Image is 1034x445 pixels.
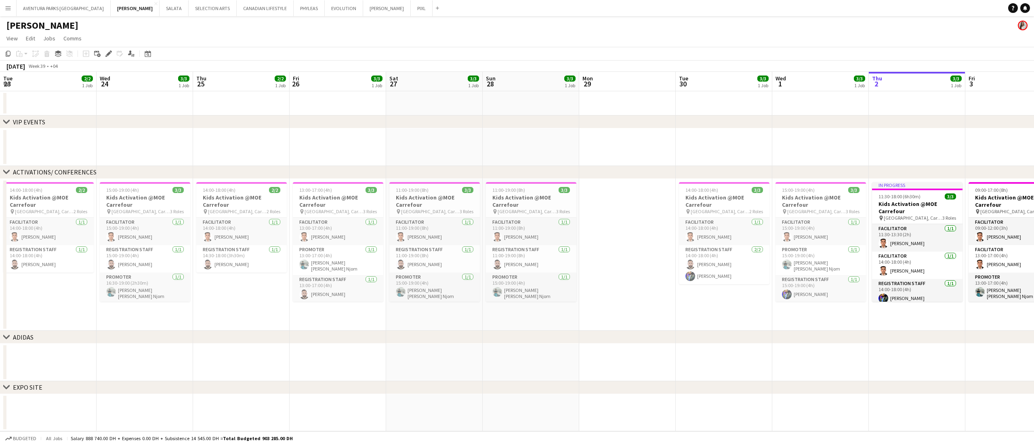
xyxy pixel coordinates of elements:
[774,79,786,88] span: 1
[775,182,866,302] div: 15:00-19:00 (4h)3/3Kids Activation @MOE Carrefour [GEOGRAPHIC_DATA], Carrefour3 RolesFacilitator1...
[27,63,47,69] span: Week 39
[325,0,363,16] button: EVOLUTION
[372,82,382,88] div: 1 Job
[15,208,74,214] span: [GEOGRAPHIC_DATA], Carrefour
[74,208,87,214] span: 2 Roles
[71,435,293,441] div: Salary 888 740.00 DH + Expenses 0.00 DH + Subsistence 14 545.00 DH =
[3,218,94,245] app-card-role: Facilitator1/114:00-18:00 (4h)[PERSON_NAME]
[565,82,575,88] div: 1 Job
[878,193,921,199] span: 11:30-18:00 (6h30m)
[100,218,190,245] app-card-role: Facilitator1/115:00-19:00 (4h)[PERSON_NAME]
[179,82,189,88] div: 1 Job
[3,182,94,273] app-job-card: 14:00-18:00 (4h)2/2Kids Activation @MOE Carrefour [GEOGRAPHIC_DATA], Carrefour2 RolesFacilitator1...
[6,19,78,31] h1: [PERSON_NAME]
[60,33,85,44] a: Comms
[99,79,110,88] span: 24
[275,76,286,82] span: 2/2
[269,187,280,193] span: 2/2
[581,79,593,88] span: 29
[460,208,473,214] span: 3 Roles
[388,79,398,88] span: 27
[196,182,287,273] app-job-card: 14:00-18:00 (4h)2/2Kids Activation @MOE Carrefour [GEOGRAPHIC_DATA], Carrefour2 RolesFacilitator1...
[872,182,963,302] div: In progress11:30-18:00 (6h30m)3/3Kids Activation @MOE Carrefour [GEOGRAPHIC_DATA], Carrefour3 Rol...
[389,273,480,302] app-card-role: Promoter1/115:00-19:00 (4h)[PERSON_NAME] [PERSON_NAME] Njom
[178,76,189,82] span: 3/3
[44,435,64,441] span: All jobs
[3,194,94,208] h3: Kids Activation @MOE Carrefour
[564,76,576,82] span: 3/3
[556,208,570,214] span: 3 Roles
[196,194,287,208] h3: Kids Activation @MOE Carrefour
[292,79,299,88] span: 26
[13,118,45,126] div: VIP EVENTS
[294,0,325,16] button: PHYLEAS
[3,33,21,44] a: View
[13,168,97,176] div: ACTIVATIONS/ CONFERENCES
[492,187,525,193] span: 11:00-19:00 (8h)
[100,245,190,273] app-card-role: Registration Staff1/115:00-19:00 (4h)[PERSON_NAME]
[945,193,956,199] span: 3/3
[685,187,718,193] span: 14:00-18:00 (4h)
[100,182,190,302] app-job-card: 15:00-19:00 (4h)3/3Kids Activation @MOE Carrefour [GEOGRAPHIC_DATA], Carrefour3 RolesFacilitator1...
[237,0,294,16] button: CANADIAN LIFESTYLE
[679,218,769,245] app-card-role: Facilitator1/114:00-18:00 (4h)[PERSON_NAME]
[854,82,865,88] div: 1 Job
[468,82,479,88] div: 1 Job
[40,33,59,44] a: Jobs
[106,187,139,193] span: 15:00-19:00 (4h)
[275,82,286,88] div: 1 Job
[196,218,287,245] app-card-role: Facilitator1/114:00-18:00 (4h)[PERSON_NAME]
[389,245,480,273] app-card-role: Registration Staff1/111:00-19:00 (8h)[PERSON_NAME]
[23,33,38,44] a: Edit
[775,275,866,302] app-card-role: Registration Staff1/115:00-19:00 (4h)[PERSON_NAME]
[486,182,576,302] app-job-card: 11:00-19:00 (8h)3/3Kids Activation @MOE Carrefour [GEOGRAPHIC_DATA], Carrefour3 RolesFacilitator1...
[950,76,962,82] span: 3/3
[486,218,576,245] app-card-role: Facilitator1/111:00-19:00 (8h)[PERSON_NAME]
[366,187,377,193] span: 3/3
[757,76,769,82] span: 3/3
[679,182,769,284] app-job-card: 14:00-18:00 (4h)3/3Kids Activation @MOE Carrefour [GEOGRAPHIC_DATA], Carrefour2 RolesFacilitator1...
[942,215,956,221] span: 3 Roles
[411,0,433,16] button: PIXL
[884,215,942,221] span: [GEOGRAPHIC_DATA], Carrefour
[787,208,846,214] span: [GEOGRAPHIC_DATA], Carrefour
[100,273,190,302] app-card-role: Promoter1/116:30-19:00 (2h30m)[PERSON_NAME] [PERSON_NAME] Njom
[6,35,18,42] span: View
[170,208,184,214] span: 3 Roles
[17,0,111,16] button: AVENTURA PARKS [GEOGRAPHIC_DATA]
[749,208,763,214] span: 2 Roles
[82,76,93,82] span: 2/2
[462,187,473,193] span: 3/3
[208,208,267,214] span: [GEOGRAPHIC_DATA], Carrefour
[775,194,866,208] h3: Kids Activation @MOE Carrefour
[486,245,576,273] app-card-role: Registration Staff1/111:00-19:00 (8h)[PERSON_NAME]
[846,208,860,214] span: 3 Roles
[189,0,237,16] button: SELECTION ARTS
[872,252,963,279] app-card-role: Facilitator1/114:00-18:00 (4h)[PERSON_NAME]
[305,208,363,214] span: [GEOGRAPHIC_DATA], Carrefour
[267,208,280,214] span: 2 Roles
[389,218,480,245] app-card-role: Facilitator1/111:00-19:00 (8h)[PERSON_NAME]
[293,182,383,302] div: 13:00-17:00 (4h)3/3Kids Activation @MOE Carrefour [GEOGRAPHIC_DATA], Carrefour3 RolesFacilitator1...
[111,0,160,16] button: [PERSON_NAME]
[871,79,882,88] span: 2
[782,187,815,193] span: 15:00-19:00 (4h)
[498,208,556,214] span: [GEOGRAPHIC_DATA], Carrefour
[293,194,383,208] h3: Kids Activation @MOE Carrefour
[775,218,866,245] app-card-role: Facilitator1/115:00-19:00 (4h)[PERSON_NAME]
[13,383,42,391] div: EXPO SITE
[679,245,769,284] app-card-role: Registration Staff2/214:00-18:00 (4h)[PERSON_NAME][PERSON_NAME]
[76,187,87,193] span: 2/2
[872,224,963,252] app-card-role: Facilitator1/111:30-13:30 (2h)[PERSON_NAME]
[63,35,82,42] span: Comms
[872,279,963,306] app-card-role: Registration Staff1/114:00-18:00 (4h)[PERSON_NAME]
[951,82,961,88] div: 1 Job
[371,76,382,82] span: 3/3
[679,75,688,82] span: Tue
[752,187,763,193] span: 3/3
[223,435,293,441] span: Total Budgeted 903 285.00 DH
